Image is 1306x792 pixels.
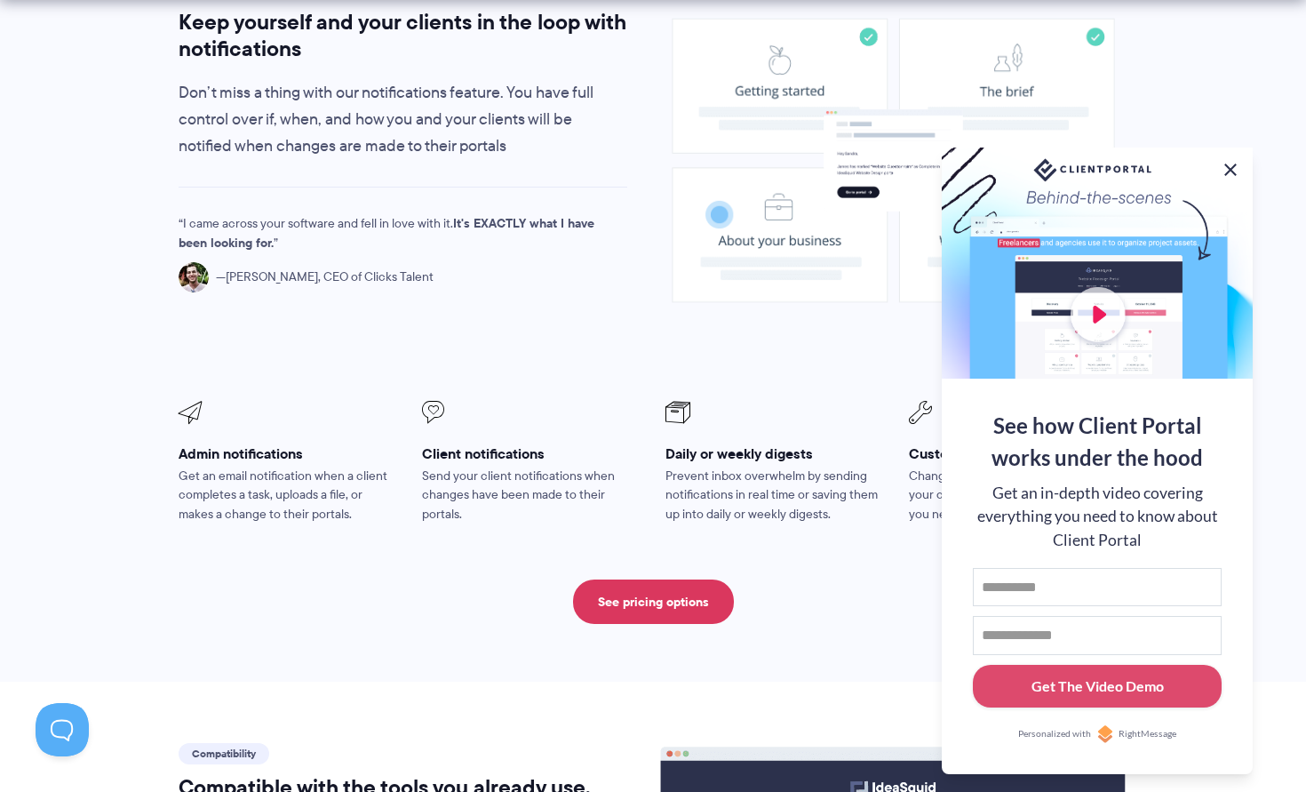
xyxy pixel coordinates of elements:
[179,80,627,160] p: Don’t miss a thing with our notifications feature. You have full control over if, when, and how y...
[665,467,884,525] p: Prevent inbox overwhelm by sending notifications in real time or saving them up into daily or wee...
[179,743,269,764] span: Compatibility
[179,214,596,253] p: I came across your software and fell in love with it.
[909,444,1127,463] h3: Customizable settings
[179,213,594,252] strong: It's EXACTLY what I have been looking for.
[973,665,1222,708] button: Get The Video Demo
[1031,676,1164,697] div: Get The Video Demo
[973,410,1222,474] div: See how Client Portal works under the hood
[179,9,627,62] h2: Keep yourself and your clients in the loop with notifications
[179,444,397,463] h3: Admin notifications
[422,444,641,463] h3: Client notifications
[973,482,1222,552] div: Get an in-depth video covering everything you need to know about Client Portal
[1096,725,1114,743] img: Personalized with RightMessage
[909,467,1127,525] p: Change notification settings so you and your clients only get the notifications you need – and no...
[179,467,397,525] p: Get an email notification when a client completes a task, uploads a file, or makes a change to th...
[573,580,734,624] a: See pricing options
[665,444,884,463] h3: Daily or weekly digests
[1018,727,1091,741] span: Personalized with
[973,725,1222,743] a: Personalized withRightMessage
[1119,727,1176,741] span: RightMessage
[216,268,434,287] span: [PERSON_NAME], CEO of Clicks Talent
[36,703,89,756] iframe: Toggle Customer Support
[422,467,641,525] p: Send your client notifications when changes have been made to their portals.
